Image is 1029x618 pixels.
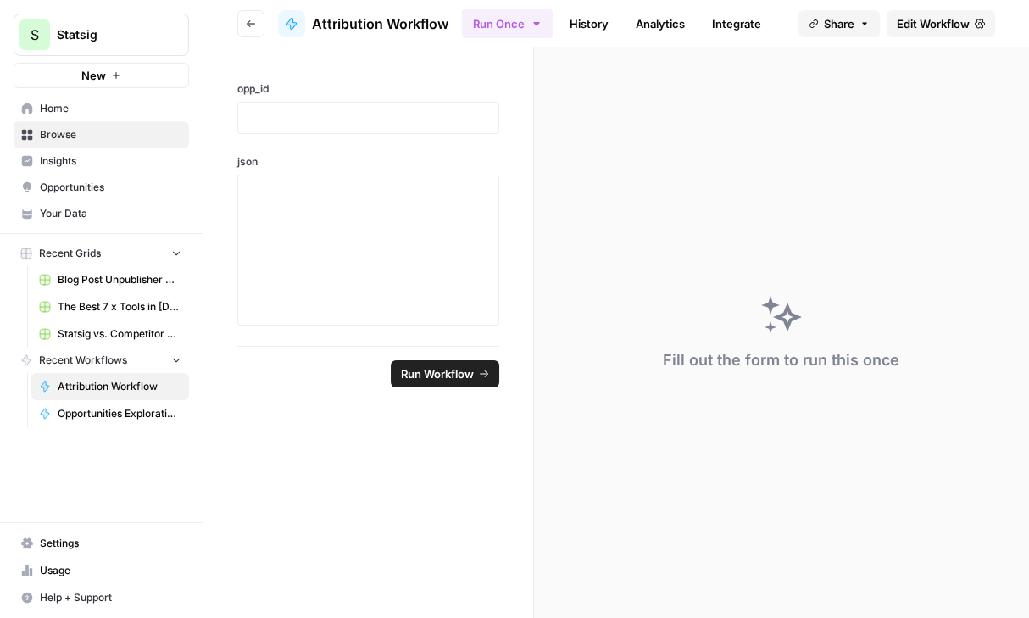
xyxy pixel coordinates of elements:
[824,15,854,32] span: Share
[58,299,181,315] span: The Best 7 x Tools in [DATE] Grid
[40,536,181,551] span: Settings
[31,400,189,427] a: Opportunities Exploration Workflow
[401,365,474,382] span: Run Workflow
[31,320,189,348] a: Statsig vs. Competitor v2 Grid
[40,590,181,605] span: Help + Support
[278,10,448,37] a: Attribution Workflow
[462,9,553,38] button: Run Once
[31,373,189,400] a: Attribution Workflow
[14,148,189,175] a: Insights
[14,121,189,148] a: Browse
[40,180,181,195] span: Opportunities
[40,101,181,116] span: Home
[887,10,995,37] a: Edit Workflow
[31,293,189,320] a: The Best 7 x Tools in [DATE] Grid
[14,241,189,266] button: Recent Grids
[40,153,181,169] span: Insights
[57,26,159,43] span: Statsig
[31,25,39,45] span: S
[798,10,880,37] button: Share
[40,206,181,221] span: Your Data
[58,326,181,342] span: Statsig vs. Competitor v2 Grid
[14,95,189,122] a: Home
[312,14,448,34] span: Attribution Workflow
[702,10,771,37] a: Integrate
[58,379,181,394] span: Attribution Workflow
[31,266,189,293] a: Blog Post Unpublisher Grid (master)
[14,348,189,373] button: Recent Workflows
[81,67,106,84] span: New
[14,63,189,88] button: New
[14,200,189,227] a: Your Data
[897,15,970,32] span: Edit Workflow
[14,530,189,557] a: Settings
[237,154,499,170] label: json
[14,557,189,584] a: Usage
[58,272,181,287] span: Blog Post Unpublisher Grid (master)
[237,81,499,97] label: opp_id
[559,10,619,37] a: History
[663,348,899,372] div: Fill out the form to run this once
[40,563,181,578] span: Usage
[626,10,695,37] a: Analytics
[14,584,189,611] button: Help + Support
[391,360,499,387] button: Run Workflow
[39,246,101,261] span: Recent Grids
[40,127,181,142] span: Browse
[14,14,189,56] button: Workspace: Statsig
[58,406,181,421] span: Opportunities Exploration Workflow
[39,353,127,368] span: Recent Workflows
[14,174,189,201] a: Opportunities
